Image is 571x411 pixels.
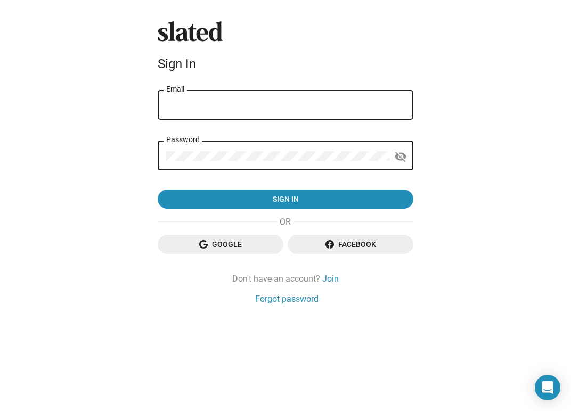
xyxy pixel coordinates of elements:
button: Show password [390,146,411,167]
span: Sign in [166,190,405,209]
a: Forgot password [255,293,319,305]
mat-icon: visibility_off [394,149,407,165]
div: Don't have an account? [158,273,413,284]
button: Facebook [288,235,413,254]
span: Facebook [296,235,405,254]
div: Open Intercom Messenger [535,375,560,400]
span: Google [166,235,275,254]
button: Sign in [158,190,413,209]
button: Google [158,235,283,254]
a: Join [322,273,339,284]
sl-branding: Sign In [158,21,413,76]
div: Sign In [158,56,413,71]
